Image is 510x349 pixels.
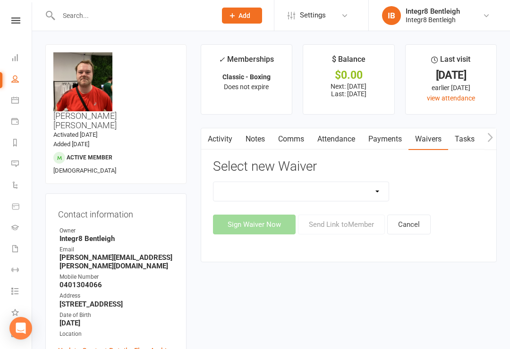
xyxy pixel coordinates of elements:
[53,167,116,174] span: [DEMOGRAPHIC_DATA]
[312,70,385,80] div: $0.00
[59,319,174,327] strong: [DATE]
[387,215,431,234] button: Cancel
[58,206,174,219] h3: Contact information
[406,7,460,16] div: Integr8 Bentleigh
[362,128,408,150] a: Payments
[311,128,362,150] a: Attendance
[11,91,33,112] a: Calendar
[53,141,89,148] time: Added [DATE]
[238,12,250,19] span: Add
[406,16,460,24] div: Integr8 Bentleigh
[448,128,481,150] a: Tasks
[9,317,32,340] div: Open Intercom Messenger
[59,300,174,308] strong: [STREET_ADDRESS]
[59,330,174,339] div: Location
[219,53,274,71] div: Memberships
[11,69,33,91] a: People
[59,245,174,254] div: Email
[59,253,174,270] strong: [PERSON_NAME][EMAIL_ADDRESS][PERSON_NAME][DOMAIN_NAME]
[201,128,239,150] a: Activity
[59,273,174,282] div: Mobile Number
[11,112,33,133] a: Payments
[414,70,488,80] div: [DATE]
[11,197,33,218] a: Product Sales
[56,9,210,22] input: Search...
[332,53,365,70] div: $ Balance
[11,133,33,154] a: Reports
[53,52,178,130] h3: [PERSON_NAME] [PERSON_NAME]
[11,48,33,69] a: Dashboard
[300,5,326,26] span: Settings
[53,52,112,111] img: image1754472164.png
[224,83,269,91] span: Does not expire
[59,291,174,300] div: Address
[431,53,470,70] div: Last visit
[53,131,97,138] time: Activated [DATE]
[67,154,112,161] span: Active member
[59,281,174,289] strong: 0401304066
[414,83,488,93] div: earlier [DATE]
[219,55,225,64] i: ✓
[59,234,174,243] strong: Integr8 Bentleigh
[222,73,271,81] strong: Classic - Boxing
[213,159,484,174] h3: Select new Waiver
[59,226,174,235] div: Owner
[427,94,475,102] a: view attendance
[11,303,33,324] a: What's New
[382,6,401,25] div: IB
[408,128,448,150] a: Waivers
[239,128,272,150] a: Notes
[312,83,385,98] p: Next: [DATE] Last: [DATE]
[222,8,262,24] button: Add
[272,128,311,150] a: Comms
[59,311,174,320] div: Date of Birth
